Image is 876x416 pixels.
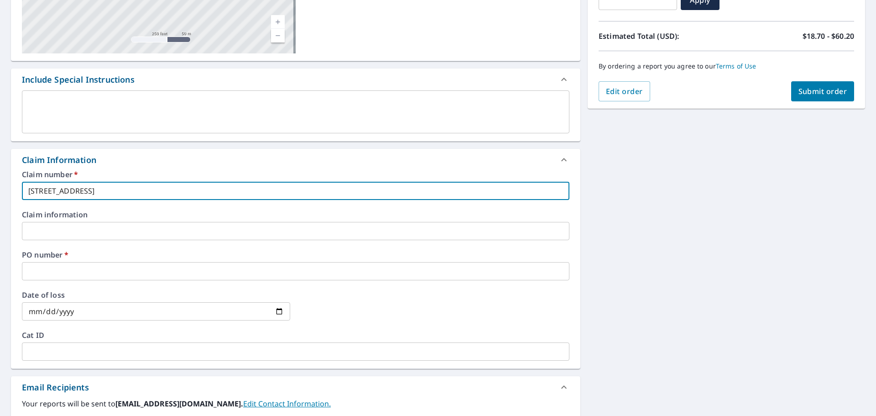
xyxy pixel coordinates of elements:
[11,376,580,398] div: Email Recipients
[22,398,569,409] label: Your reports will be sent to
[243,399,331,409] a: EditContactInfo
[599,31,726,42] p: Estimated Total (USD):
[716,62,756,70] a: Terms of Use
[271,15,285,29] a: Current Level 17, Zoom In
[115,399,243,409] b: [EMAIL_ADDRESS][DOMAIN_NAME].
[11,149,580,171] div: Claim Information
[22,291,290,299] label: Date of loss
[22,171,569,178] label: Claim number
[22,251,569,258] label: PO number
[606,86,643,96] span: Edit order
[803,31,854,42] p: $18.70 - $60.20
[599,62,854,70] p: By ordering a report you agree to our
[22,154,96,166] div: Claim Information
[791,81,855,101] button: Submit order
[798,86,847,96] span: Submit order
[271,29,285,42] a: Current Level 17, Zoom Out
[22,211,569,218] label: Claim information
[22,381,89,394] div: Email Recipients
[22,332,569,339] label: Cat ID
[22,74,135,86] div: Include Special Instructions
[11,68,580,90] div: Include Special Instructions
[599,81,650,101] button: Edit order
